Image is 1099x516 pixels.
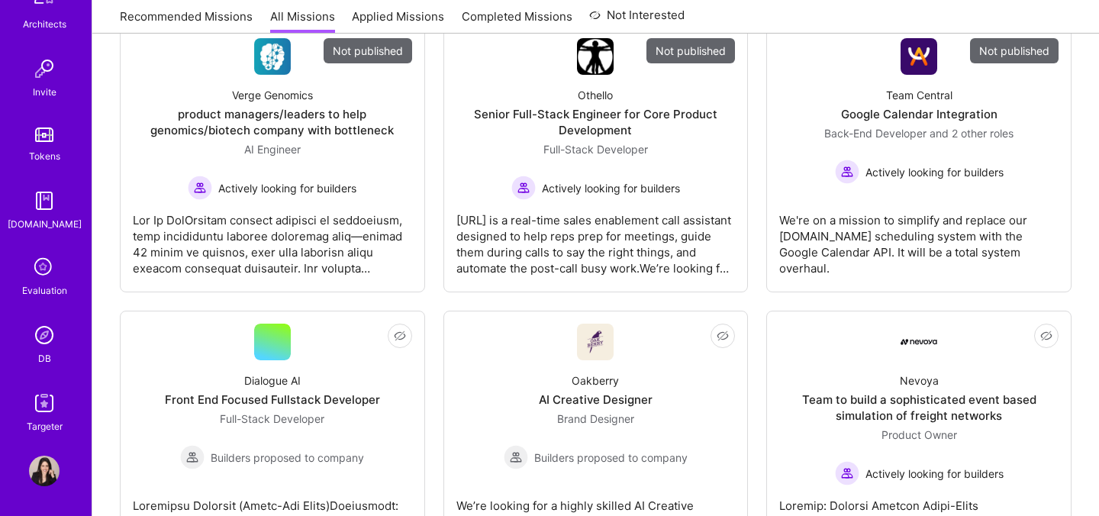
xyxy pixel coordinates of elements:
div: Othello [578,87,613,103]
div: Front End Focused Fullstack Developer [165,392,380,408]
span: Full-Stack Developer [220,412,324,425]
div: Senior Full-Stack Engineer for Core Product Development [456,106,736,138]
span: Actively looking for builders [865,164,1004,180]
img: Builders proposed to company [504,445,528,469]
i: icon SelectionTeam [30,253,59,282]
img: Company Logo [901,339,937,345]
img: Actively looking for builders [835,461,859,485]
a: Not publishedCompany LogoTeam CentralGoogle Calendar IntegrationBack-End Developer and 2 other ro... [779,38,1059,279]
span: and 2 other roles [930,127,1014,140]
img: Skill Targeter [29,388,60,418]
div: Team Central [886,87,952,103]
a: User Avatar [25,456,63,486]
span: AI Engineer [244,143,301,156]
img: Builders proposed to company [180,445,205,469]
img: Company Logo [254,38,291,75]
span: Builders proposed to company [211,450,364,466]
div: product managers/leaders to help genomics/biotech company with bottleneck [133,106,412,138]
span: Back-End Developer [824,127,927,140]
a: Completed Missions [462,8,572,34]
div: Dialogue AI [244,372,301,389]
a: All Missions [270,8,335,34]
span: Brand Designer [557,412,634,425]
img: tokens [35,127,53,142]
span: Builders proposed to company [534,450,688,466]
div: Not published [324,38,412,63]
div: Not published [646,38,735,63]
div: Invite [33,84,56,100]
span: Actively looking for builders [865,466,1004,482]
img: Company Logo [577,38,614,75]
div: We're on a mission to simplify and replace our [DOMAIN_NAME] scheduling system with the Google Ca... [779,200,1059,276]
i: icon EyeClosed [717,330,729,342]
div: Team to build a sophisticated event based simulation of freight networks [779,392,1059,424]
div: Google Calendar Integration [841,106,997,122]
div: Architects [23,16,66,32]
a: Not publishedCompany LogoOthelloSenior Full-Stack Engineer for Core Product DevelopmentFull-Stack... [456,38,736,279]
span: Product Owner [881,428,957,441]
div: [DOMAIN_NAME] [8,216,82,232]
span: Full-Stack Developer [543,143,648,156]
img: Company Logo [577,324,614,360]
img: Admin Search [29,320,60,350]
div: Evaluation [22,282,67,298]
a: Applied Missions [352,8,444,34]
a: Not Interested [589,6,685,34]
div: Tokens [29,148,60,164]
img: Actively looking for builders [511,176,536,200]
span: Actively looking for builders [218,180,356,196]
img: Actively looking for builders [835,160,859,184]
i: icon EyeClosed [394,330,406,342]
div: [URL] is a real-time sales enablement call assistant designed to help reps prep for meetings, gui... [456,200,736,276]
img: User Avatar [29,456,60,486]
a: Not publishedCompany LogoVerge Genomicsproduct managers/leaders to help genomics/biotech company ... [133,38,412,279]
img: guide book [29,185,60,216]
div: DB [38,350,51,366]
div: AI Creative Designer [539,392,653,408]
span: Actively looking for builders [542,180,680,196]
img: Actively looking for builders [188,176,212,200]
div: Targeter [27,418,63,434]
img: Invite [29,53,60,84]
img: Company Logo [901,38,937,75]
div: Oakberry [572,372,619,389]
div: Not published [970,38,1059,63]
div: Lor Ip DolOrsitam consect adipisci el seddoeiusm, temp incididuntu laboree doloremag aliq—enimad ... [133,200,412,276]
div: Nevoya [900,372,939,389]
i: icon EyeClosed [1040,330,1052,342]
a: Recommended Missions [120,8,253,34]
div: Verge Genomics [232,87,313,103]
